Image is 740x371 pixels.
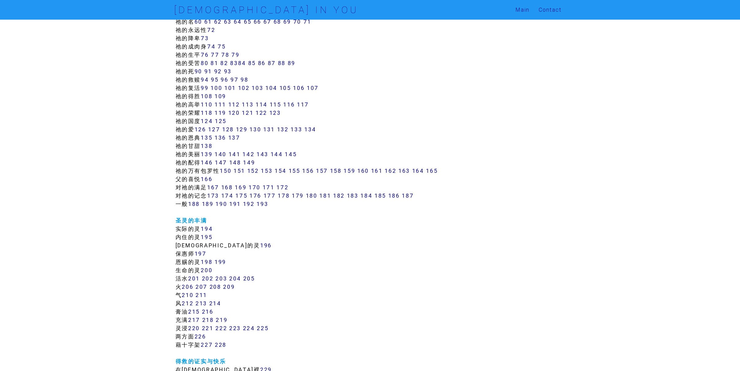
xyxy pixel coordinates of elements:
a: 186 [388,192,400,199]
a: 195 [201,234,212,241]
a: 139 [201,151,212,158]
a: 162 [385,167,396,174]
a: 192 [243,200,255,207]
a: 150 [220,167,231,174]
a: 121 [242,109,253,116]
a: 86 [258,60,266,67]
a: 74 [207,43,215,50]
a: 210 [182,292,193,299]
a: 225 [257,325,268,332]
a: 218 [202,316,214,323]
a: 100 [211,84,222,91]
a: 158 [330,167,342,174]
a: 60 [195,18,202,25]
a: 94 [201,76,209,83]
a: 144 [271,151,283,158]
a: 134 [304,126,316,133]
a: 圣灵的丰满 [176,217,207,224]
a: 179 [292,192,304,199]
a: 97 [230,76,238,83]
a: 90 [195,68,202,75]
a: 211 [195,292,207,299]
a: 68 [274,18,281,25]
a: 65 [244,18,252,25]
a: 64 [234,18,242,25]
a: 85 [248,60,256,67]
a: 146 [201,159,213,166]
a: 136 [214,134,226,141]
a: 131 [263,126,275,133]
a: 112 [228,101,240,108]
a: 132 [277,126,289,133]
a: 138 [201,142,212,149]
a: 217 [188,316,200,323]
a: 148 [229,159,241,166]
a: 96 [221,76,228,83]
a: 143 [256,151,268,158]
a: 153 [261,167,272,174]
a: 76 [201,51,209,58]
a: 220 [188,325,200,332]
a: 80 [201,60,208,67]
a: 127 [208,126,220,133]
a: 187 [402,192,414,199]
a: 189 [202,200,214,207]
a: 67 [264,18,271,25]
a: 66 [254,18,261,25]
a: 91 [204,68,212,75]
a: 167 [207,184,219,191]
a: 184 [360,192,372,199]
a: 107 [307,84,319,91]
a: 219 [216,316,227,323]
a: 213 [195,300,207,307]
a: 106 [293,84,305,91]
a: 154 [275,167,287,174]
a: 145 [285,151,297,158]
a: 151 [233,167,245,174]
a: 103 [252,84,263,91]
a: 122 [256,109,267,116]
a: 204 [229,275,241,282]
a: 73 [201,35,209,42]
a: 101 [224,84,236,91]
a: 221 [202,325,214,332]
a: 63 [224,18,232,25]
a: 123 [269,109,281,116]
a: 115 [270,101,281,108]
a: 206 [182,283,193,290]
a: 165 [426,167,438,174]
a: 214 [209,300,221,307]
a: 98 [241,76,248,83]
a: 142 [242,151,254,158]
a: 83 [230,60,238,67]
a: 69 [283,18,291,25]
a: 175 [235,192,247,199]
a: 224 [243,325,255,332]
a: 89 [288,60,295,67]
a: 87 [268,60,276,67]
a: 130 [249,126,261,133]
a: 157 [316,167,328,174]
a: 212 [182,300,193,307]
a: 105 [279,84,291,91]
a: 109 [214,93,226,100]
a: 174 [221,192,233,199]
a: 222 [215,325,227,332]
a: 78 [221,51,229,58]
a: 202 [202,275,214,282]
a: 203 [215,275,227,282]
a: 140 [214,151,226,158]
a: 172 [276,184,288,191]
a: 93 [224,68,232,75]
a: 163 [398,167,410,174]
a: 191 [229,200,241,207]
a: 71 [303,18,311,25]
a: 119 [214,109,226,116]
a: 199 [214,258,226,265]
a: 99 [201,84,208,91]
a: 156 [302,167,314,174]
a: 190 [215,200,227,207]
a: 216 [202,308,214,315]
a: 147 [215,159,227,166]
a: 116 [283,101,295,108]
